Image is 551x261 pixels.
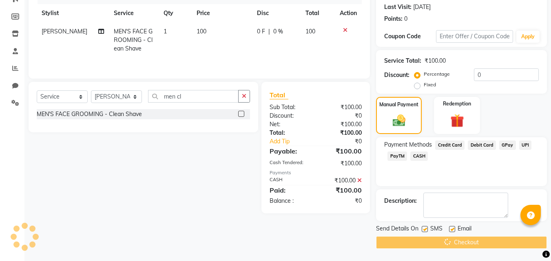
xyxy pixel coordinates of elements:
[263,176,316,185] div: CASH
[389,113,409,128] img: _cash.svg
[519,140,532,150] span: UPI
[430,224,443,235] span: SMS
[316,129,368,137] div: ₹100.00
[197,28,206,35] span: 100
[37,110,142,118] div: MEN'S FACE GROOMING - Clean Shave
[263,137,324,146] a: Add Tip
[384,3,412,11] div: Last Visit:
[384,71,409,79] div: Discount:
[263,120,316,129] div: Net:
[263,146,316,156] div: Payable:
[164,28,167,35] span: 1
[384,15,403,23] div: Points:
[325,137,368,146] div: ₹0
[114,28,153,52] span: MEN'S FACE GROOMING - Clean Shave
[316,176,368,185] div: ₹100.00
[499,140,516,150] span: GPay
[252,4,301,22] th: Disc
[410,151,428,161] span: CASH
[435,140,465,150] span: Credit Card
[404,15,407,23] div: 0
[263,185,316,195] div: Paid:
[42,28,87,35] span: [PERSON_NAME]
[468,140,496,150] span: Debit Card
[263,197,316,205] div: Balance :
[305,28,315,35] span: 100
[316,159,368,168] div: ₹100.00
[335,4,362,22] th: Action
[192,4,252,22] th: Price
[316,120,368,129] div: ₹100.00
[316,185,368,195] div: ₹100.00
[159,4,192,22] th: Qty
[270,91,288,99] span: Total
[458,224,471,235] span: Email
[413,3,431,11] div: [DATE]
[387,151,407,161] span: PayTM
[37,4,109,22] th: Stylist
[446,112,468,129] img: _gift.svg
[384,57,421,65] div: Service Total:
[257,27,265,36] span: 0 F
[316,112,368,120] div: ₹0
[263,129,316,137] div: Total:
[263,159,316,168] div: Cash Tendered:
[109,4,159,22] th: Service
[316,103,368,112] div: ₹100.00
[384,140,432,149] span: Payment Methods
[301,4,335,22] th: Total
[316,197,368,205] div: ₹0
[263,103,316,112] div: Sub Total:
[316,146,368,156] div: ₹100.00
[263,112,316,120] div: Discount:
[268,27,270,36] span: |
[384,197,417,205] div: Description:
[384,32,436,41] div: Coupon Code
[443,100,471,107] label: Redemption
[148,90,239,103] input: Search or Scan
[424,81,436,88] label: Fixed
[376,224,418,235] span: Send Details On
[425,57,446,65] div: ₹100.00
[516,31,540,43] button: Apply
[379,101,418,108] label: Manual Payment
[436,30,513,43] input: Enter Offer / Coupon Code
[270,169,362,176] div: Payments
[273,27,283,36] span: 0 %
[424,70,450,78] label: Percentage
